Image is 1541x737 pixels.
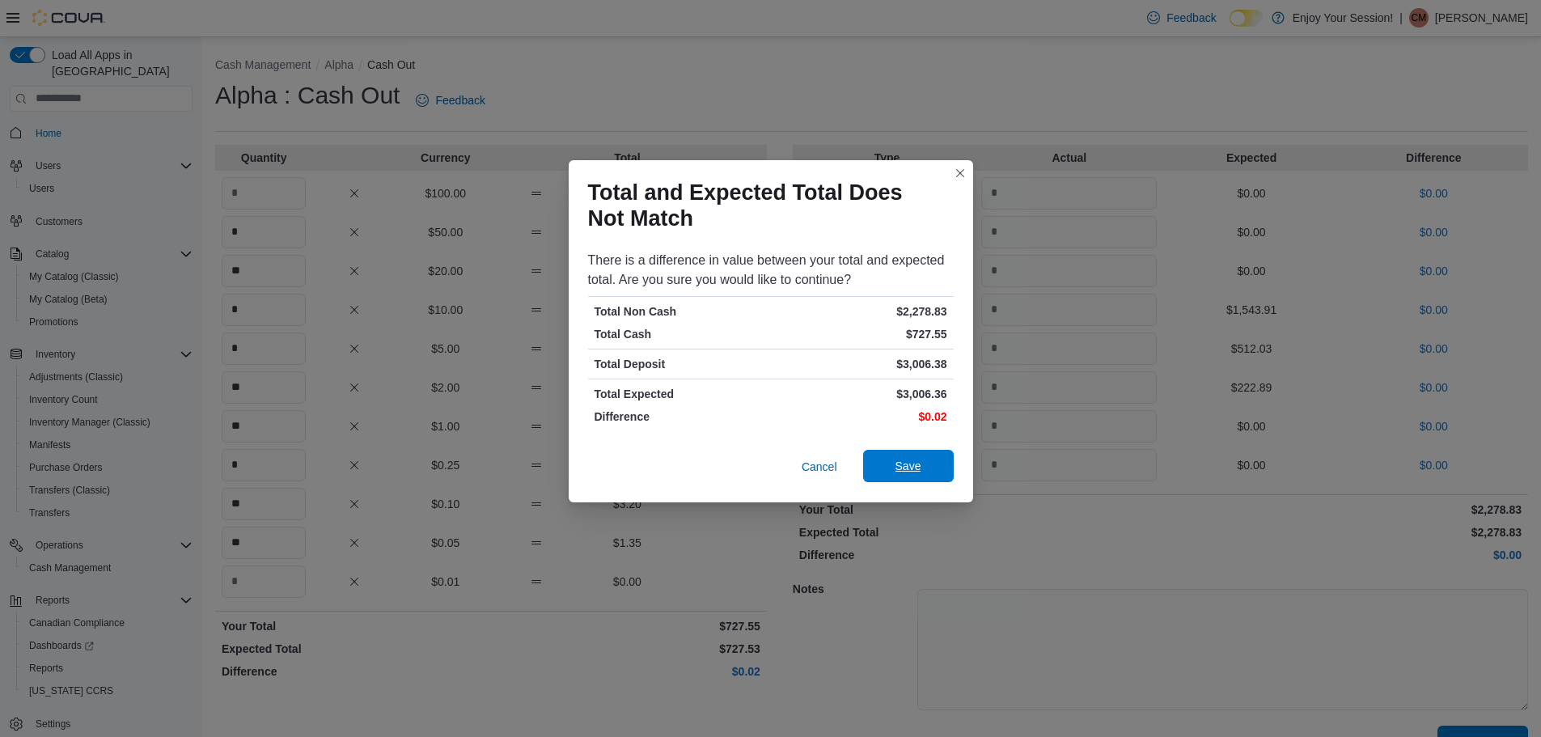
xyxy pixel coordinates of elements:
span: Cancel [802,459,837,475]
p: $727.55 [774,326,947,342]
p: $2,278.83 [774,303,947,320]
p: Total Non Cash [595,303,768,320]
p: Total Cash [595,326,768,342]
button: Cancel [795,451,844,483]
p: $3,006.38 [774,356,947,372]
p: Total Expected [595,386,768,402]
p: $0.02 [774,409,947,425]
h1: Total and Expected Total Does Not Match [588,180,941,231]
p: Difference [595,409,768,425]
p: $3,006.36 [774,386,947,402]
button: Closes this modal window [950,163,970,183]
span: Save [895,458,921,474]
button: Save [863,450,954,482]
div: There is a difference in value between your total and expected total. Are you sure you would like... [588,251,954,290]
p: Total Deposit [595,356,768,372]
